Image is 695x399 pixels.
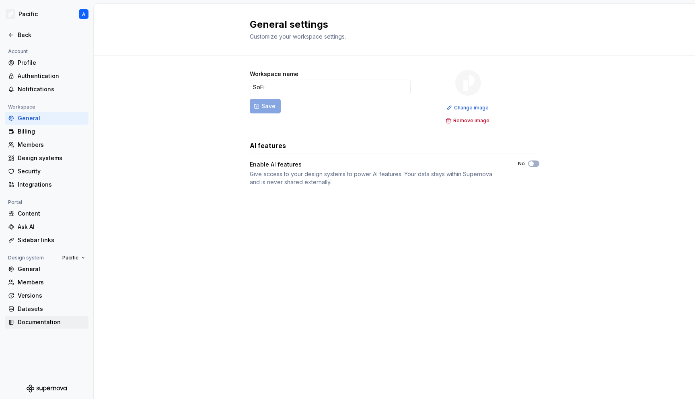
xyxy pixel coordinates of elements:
[250,70,298,78] label: Workspace name
[18,236,85,244] div: Sidebar links
[5,302,88,315] a: Datasets
[27,385,67,393] svg: Supernova Logo
[5,125,88,138] a: Billing
[18,210,85,218] div: Content
[5,289,88,302] a: Versions
[444,102,492,113] button: Change image
[5,70,88,82] a: Authentication
[5,207,88,220] a: Content
[5,29,88,41] a: Back
[18,85,85,93] div: Notifications
[5,316,88,329] a: Documentation
[18,278,85,286] div: Members
[5,197,25,207] div: Portal
[5,220,88,233] a: Ask AI
[5,234,88,247] a: Sidebar links
[250,18,530,31] h2: General settings
[18,181,85,189] div: Integrations
[443,115,493,126] button: Remove image
[62,255,78,261] span: Pacific
[5,276,88,289] a: Members
[250,160,302,169] div: Enable AI features
[18,31,85,39] div: Back
[19,10,38,18] div: Pacific
[250,170,504,186] div: Give access to your design systems to power AI features. Your data stays within Supernova and is ...
[518,160,525,167] label: No
[2,5,92,23] button: PacificA
[5,263,88,276] a: General
[82,11,85,17] div: A
[18,72,85,80] div: Authentication
[5,102,39,112] div: Workspace
[454,105,489,111] span: Change image
[18,141,85,149] div: Members
[5,253,47,263] div: Design system
[18,265,85,273] div: General
[453,117,489,124] span: Remove image
[5,112,88,125] a: General
[6,9,15,19] img: 8d0dbd7b-a897-4c39-8ca0-62fbda938e11.png
[5,165,88,178] a: Security
[250,141,286,150] h3: AI features
[18,59,85,67] div: Profile
[5,56,88,69] a: Profile
[18,128,85,136] div: Billing
[18,167,85,175] div: Security
[455,70,481,96] img: 8d0dbd7b-a897-4c39-8ca0-62fbda938e11.png
[18,305,85,313] div: Datasets
[5,152,88,165] a: Design systems
[5,178,88,191] a: Integrations
[5,138,88,151] a: Members
[5,47,31,56] div: Account
[250,33,346,40] span: Customize your workspace settings.
[18,318,85,326] div: Documentation
[5,83,88,96] a: Notifications
[18,292,85,300] div: Versions
[18,154,85,162] div: Design systems
[18,114,85,122] div: General
[18,223,85,231] div: Ask AI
